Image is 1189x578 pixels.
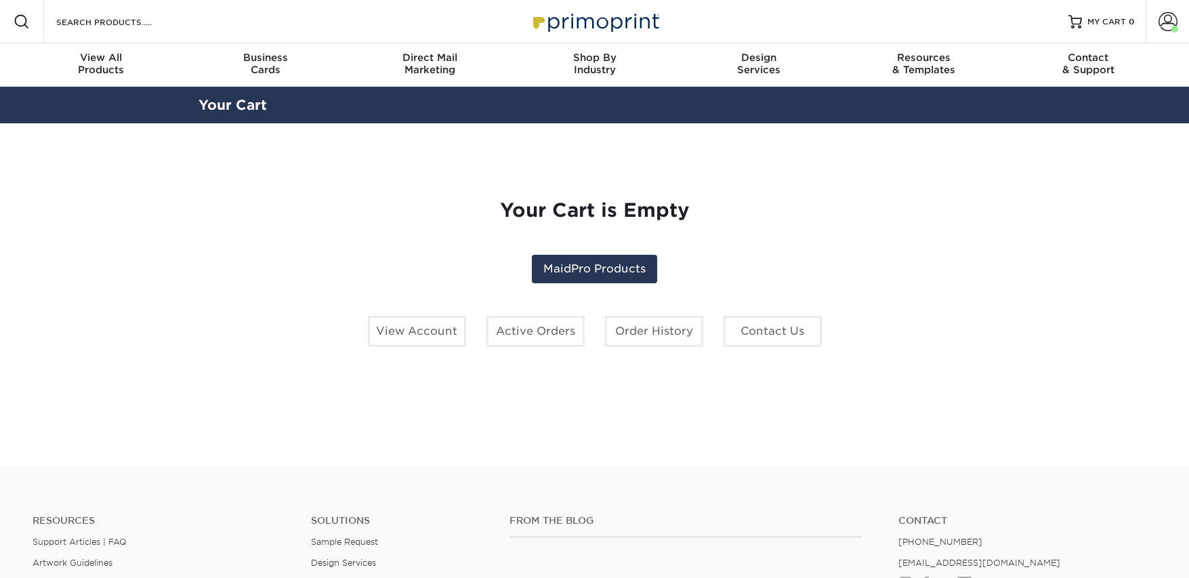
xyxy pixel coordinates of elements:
[19,43,184,87] a: View AllProducts
[19,51,184,76] div: Products
[527,7,663,36] img: Primoprint
[532,255,657,283] a: MaidPro Products
[19,51,184,64] span: View All
[1006,51,1171,64] span: Contact
[183,43,348,87] a: BusinessCards
[348,51,512,76] div: Marketing
[898,558,1060,568] a: [EMAIL_ADDRESS][DOMAIN_NAME]
[898,515,1156,527] a: Contact
[183,51,348,64] span: Business
[348,43,512,87] a: Direct MailMarketing
[841,43,1006,87] a: Resources& Templates
[724,316,822,347] a: Contact Us
[677,43,841,87] a: DesignServices
[33,537,127,547] a: Support Articles | FAQ
[33,515,291,527] h4: Resources
[311,537,378,547] a: Sample Request
[55,14,187,30] input: SEARCH PRODUCTS.....
[512,51,677,64] span: Shop By
[1006,43,1171,87] a: Contact& Support
[512,51,677,76] div: Industry
[183,51,348,76] div: Cards
[33,558,112,568] a: Artwork Guidelines
[486,316,585,347] a: Active Orders
[368,316,466,347] a: View Account
[677,51,841,76] div: Services
[512,43,677,87] a: Shop ByIndustry
[841,51,1006,76] div: & Templates
[199,97,267,113] a: Your Cart
[348,51,512,64] span: Direct Mail
[677,51,841,64] span: Design
[311,558,376,568] a: Design Services
[311,515,489,527] h4: Solutions
[1006,51,1171,76] div: & Support
[841,51,1006,64] span: Resources
[509,515,862,527] h4: From the Blog
[898,537,982,547] a: [PHONE_NUMBER]
[209,199,980,222] h1: Your Cart is Empty
[1129,17,1135,26] span: 0
[1087,16,1126,28] span: MY CART
[605,316,703,347] a: Order History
